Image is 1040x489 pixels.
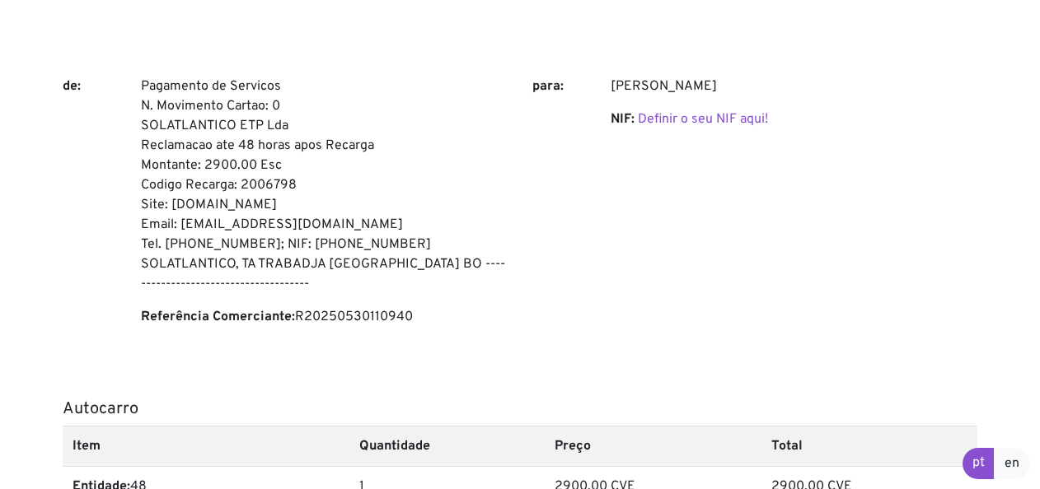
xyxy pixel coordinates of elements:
b: Referência Comerciante: [141,309,295,325]
p: Pagamento de Servicos N. Movimento Cartao: 0 SOLATLANTICO ETP Lda Reclamacao ate 48 horas apos Re... [141,77,508,294]
a: en [994,448,1030,479]
a: pt [963,448,995,479]
p: [PERSON_NAME] [611,77,977,96]
b: para: [532,78,564,95]
th: Total [761,426,977,466]
p: R20250530110940 [141,307,508,327]
a: Definir o seu NIF aqui! [638,111,768,128]
th: Item [63,426,349,466]
b: NIF: [611,111,635,128]
h5: Autocarro [63,399,977,419]
th: Quantidade [349,426,545,466]
b: de: [63,78,81,95]
th: Preço [545,426,761,466]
